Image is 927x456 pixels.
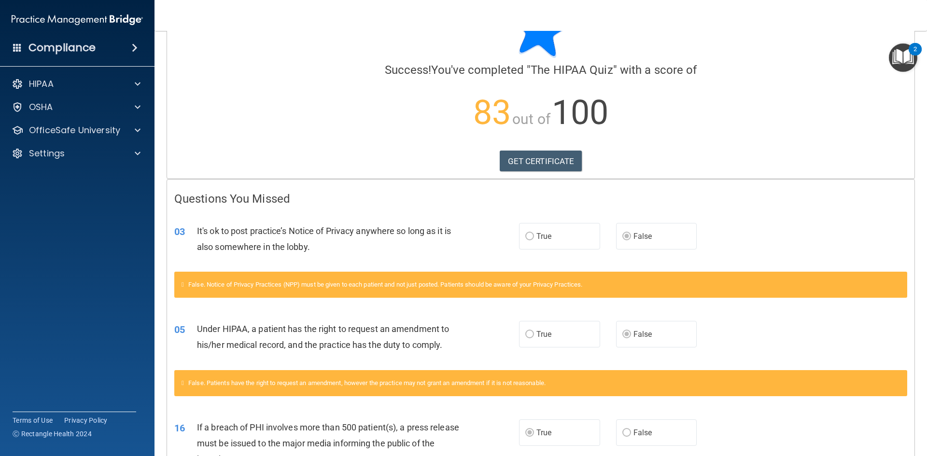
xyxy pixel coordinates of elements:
button: Open Resource Center, 2 new notifications [889,43,917,72]
a: Privacy Policy [64,415,108,425]
span: 83 [473,93,511,132]
span: 05 [174,324,185,335]
a: OSHA [12,101,140,113]
span: Success! [385,63,432,77]
a: HIPAA [12,78,140,90]
img: PMB logo [12,10,143,29]
input: False [622,331,631,338]
span: out of [512,111,550,127]
a: Terms of Use [13,415,53,425]
a: OfficeSafe University [12,124,140,136]
input: False [622,429,631,437]
span: False [633,330,652,339]
input: True [525,233,534,240]
span: It's ok to post practice’s Notice of Privacy anywhere so long as it is also somewhere in the lobby. [197,226,451,252]
span: False. Patients have the right to request an amendment, however the practice may not grant an ame... [188,379,546,387]
span: False [633,232,652,241]
h4: Questions You Missed [174,193,907,205]
input: True [525,331,534,338]
span: Ⓒ Rectangle Health 2024 [13,429,92,439]
span: Under HIPAA, a patient has the right to request an amendment to his/her medical record, and the p... [197,324,449,350]
span: 100 [552,93,608,132]
iframe: Drift Widget Chat Controller [879,389,915,426]
p: Settings [29,148,65,159]
span: False [633,428,652,437]
h4: You've completed " " with a score of [174,64,907,76]
span: True [536,428,551,437]
span: The HIPAA Quiz [531,63,613,77]
p: HIPAA [29,78,54,90]
p: OfficeSafe University [29,124,120,136]
h4: Compliance [28,41,96,55]
a: Settings [12,148,140,159]
input: False [622,233,631,240]
span: False. Notice of Privacy Practices (NPP) must be given to each patient and not just posted. Patie... [188,281,582,288]
a: GET CERTIFICATE [500,151,582,172]
span: True [536,232,551,241]
input: True [525,429,534,437]
span: 03 [174,226,185,237]
div: 2 [913,49,917,62]
span: True [536,330,551,339]
span: 16 [174,422,185,434]
p: OSHA [29,101,53,113]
